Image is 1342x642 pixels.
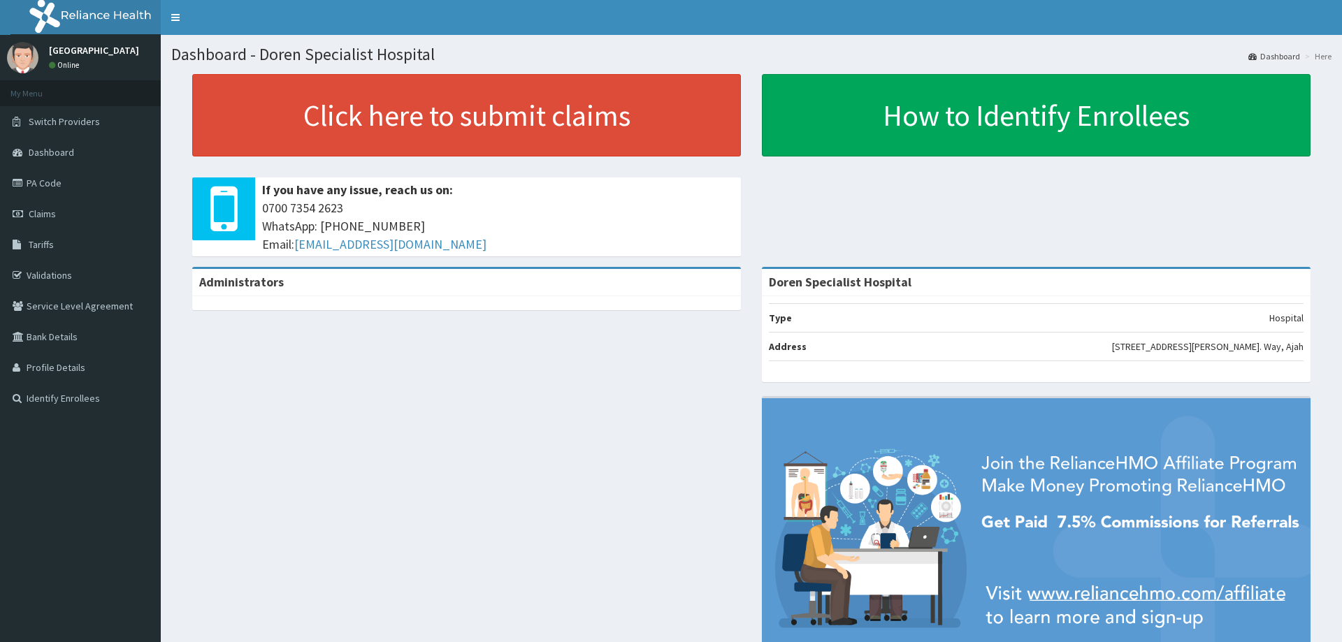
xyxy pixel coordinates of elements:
b: If you have any issue, reach us on: [262,182,453,198]
strong: Doren Specialist Hospital [769,274,911,290]
h1: Dashboard - Doren Specialist Hospital [171,45,1332,64]
span: 0700 7354 2623 WhatsApp: [PHONE_NUMBER] Email: [262,199,734,253]
b: Address [769,340,807,353]
a: How to Identify Enrollees [762,74,1311,156]
a: [EMAIL_ADDRESS][DOMAIN_NAME] [294,236,486,252]
li: Here [1301,50,1332,62]
span: Tariffs [29,238,54,251]
p: Hospital [1269,311,1304,325]
span: Claims [29,207,56,220]
a: Online [49,60,82,70]
a: Dashboard [1248,50,1300,62]
p: [STREET_ADDRESS][PERSON_NAME]. Way, Ajah [1112,340,1304,353]
img: User Image [7,42,38,73]
span: Dashboard [29,146,74,159]
a: Click here to submit claims [192,74,741,156]
p: [GEOGRAPHIC_DATA] [49,45,139,55]
b: Administrators [199,274,284,290]
b: Type [769,312,792,324]
span: Switch Providers [29,115,100,128]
